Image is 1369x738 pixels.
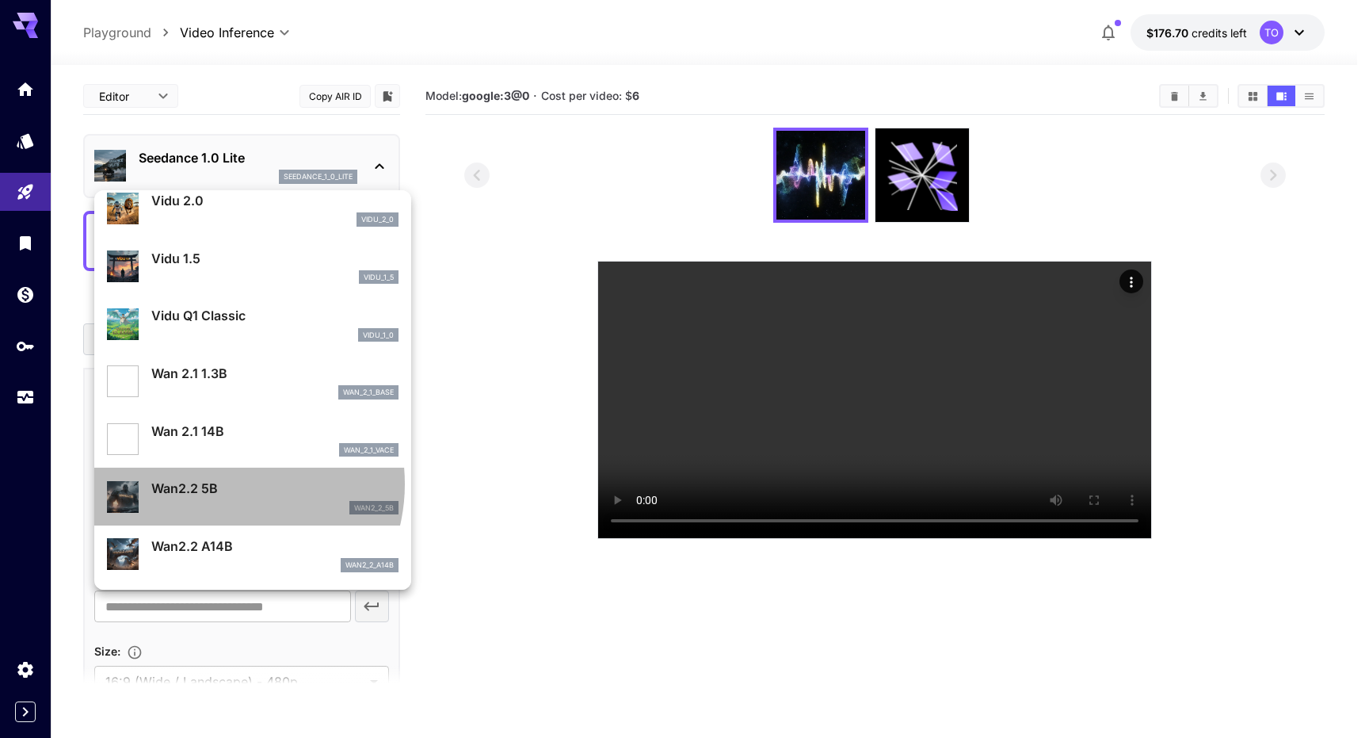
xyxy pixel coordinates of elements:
[344,445,394,456] p: wan_2_1_vace
[151,422,398,441] p: Wan 2.1 14B
[107,472,398,521] div: Wan2.2 5Bwan2_2_5b
[151,191,398,210] p: Vidu 2.0
[151,249,398,268] p: Vidu 1.5
[107,243,398,291] div: Vidu 1.5vidu_1_5
[363,330,394,341] p: vidu_1_0
[107,185,398,233] div: Vidu 2.0vidu_2_0
[343,387,394,398] p: wan_2_1_base
[107,530,398,579] div: Wan2.2 A14Bwan2_2_a14b
[364,272,394,283] p: vidu_1_5
[345,560,394,571] p: wan2_2_a14b
[107,300,398,348] div: Vidu Q1 Classicvidu_1_0
[107,415,398,464] div: Wan 2.1 14Bwan_2_1_vace
[151,537,398,556] p: Wan2.2 A14B
[151,306,398,325] p: Vidu Q1 Classic
[151,479,398,498] p: Wan2.2 5B
[354,503,394,514] p: wan2_2_5b
[361,214,394,225] p: vidu_2_0
[151,364,398,383] p: Wan 2.1 1.3B
[107,358,398,406] div: Wan 2.1 1.3Bwan_2_1_base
